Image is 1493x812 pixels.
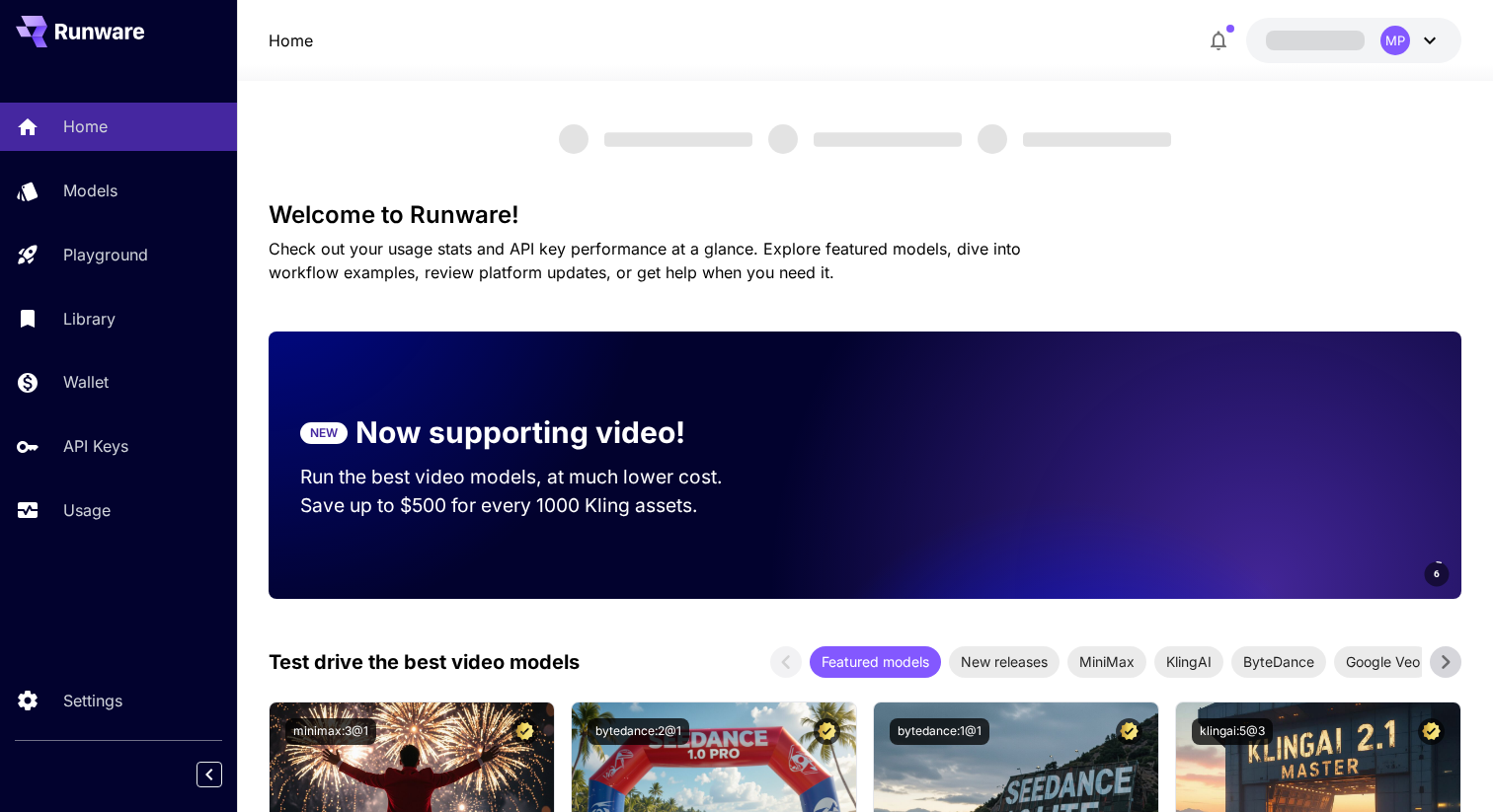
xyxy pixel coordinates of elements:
button: Certified Model – Vetted for best performance and includes a commercial license. [814,718,840,745]
div: Google Veo [1334,646,1432,678]
p: Models [63,179,118,202]
p: API Keys [63,434,128,458]
div: New releases [949,646,1060,678]
button: klingai:5@3 [1192,718,1273,745]
p: NEW [310,424,338,442]
h3: Welcome to Runware! [269,201,1461,229]
p: Usage [63,498,111,522]
div: Collapse sidebar [211,757,237,792]
p: Playground [63,243,148,266]
button: Collapse sidebar [196,762,222,787]
span: 6 [1434,566,1440,581]
div: KlingAI [1154,646,1223,678]
button: Certified Model – Vetted for best performance and includes a commercial license. [1116,718,1142,745]
div: Featured models [810,646,941,678]
p: Home [63,114,108,138]
button: Certified Model – Vetted for best performance and includes a commercial license. [511,718,538,745]
a: Home [269,29,313,52]
button: bytedance:2@1 [588,718,689,745]
button: bytedance:1@1 [890,718,989,745]
p: Save up to $500 for every 1000 Kling assets. [300,491,760,520]
span: Check out your usage stats and API key performance at a glance. Explore featured models, dive int... [269,239,1021,282]
p: Settings [63,689,122,712]
span: ByteDance [1231,651,1326,672]
span: KlingAI [1154,651,1223,672]
button: minimax:3@1 [285,718,376,745]
p: Test drive the best video models [269,647,580,677]
button: MP [1246,18,1461,63]
span: MiniMax [1067,651,1146,672]
div: ByteDance [1231,646,1326,678]
p: Now supporting video! [355,410,685,455]
div: MP [1380,26,1410,55]
nav: breadcrumb [269,29,313,52]
button: Certified Model – Vetted for best performance and includes a commercial license. [1418,718,1445,745]
span: Google Veo [1334,651,1432,672]
p: Run the best video models, at much lower cost. [300,463,760,491]
span: New releases [949,651,1060,672]
p: Library [63,307,116,331]
span: Featured models [810,651,941,672]
div: MiniMax [1067,646,1146,678]
p: Wallet [63,370,109,394]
